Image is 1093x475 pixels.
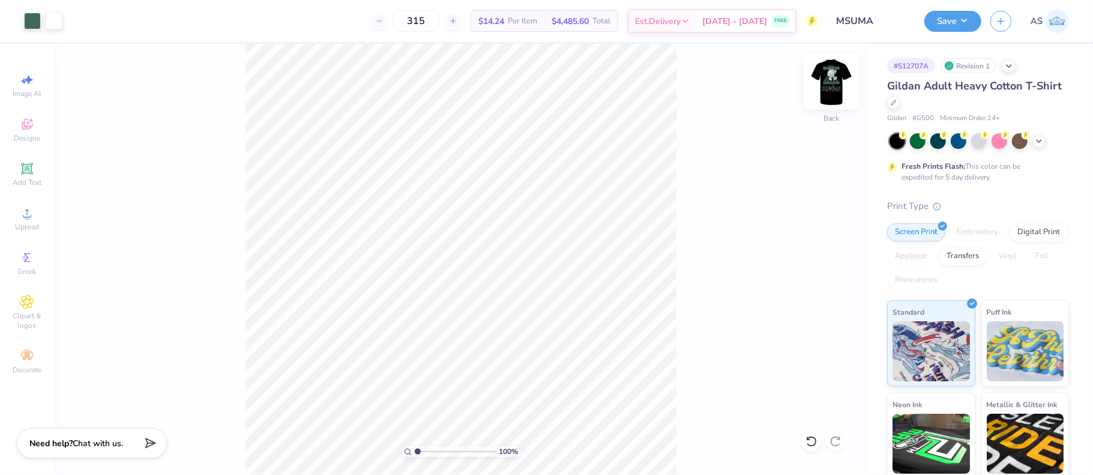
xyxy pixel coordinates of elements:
[949,223,1006,241] div: Embroidery
[893,414,970,474] img: Neon Ink
[887,58,935,73] div: # 512707A
[887,247,935,265] div: Applique
[939,247,987,265] div: Transfers
[940,113,1000,124] span: Minimum Order: 24 +
[499,446,518,457] span: 100 %
[13,365,41,375] span: Decorate
[552,15,589,28] span: $4,485.60
[592,15,610,28] span: Total
[15,222,39,232] span: Upload
[924,11,981,32] button: Save
[6,311,48,330] span: Clipart & logos
[774,17,787,25] span: FREE
[990,247,1024,265] div: Vinyl
[893,306,924,318] span: Standard
[13,89,41,98] span: Image AI
[887,199,1069,213] div: Print Type
[941,58,996,73] div: Revision 1
[893,398,922,411] span: Neon Ink
[1031,14,1043,28] span: AS
[18,267,37,276] span: Greek
[13,178,41,187] span: Add Text
[912,113,934,124] span: # G500
[29,438,73,449] strong: Need help?
[987,414,1064,474] img: Metallic & Glitter Ink
[14,133,40,143] span: Designs
[1028,247,1056,265] div: Foil
[902,161,1049,183] div: This color can be expedited for 5 day delivery.
[824,113,839,124] div: Back
[887,223,945,241] div: Screen Print
[987,306,1012,318] span: Puff Ink
[635,15,681,28] span: Est. Delivery
[887,113,906,124] span: Gildan
[393,10,439,32] input: – –
[807,58,855,106] img: Back
[1046,10,1069,33] img: Akshay Singh
[508,15,537,28] span: Per Item
[987,398,1058,411] span: Metallic & Glitter Ink
[987,321,1064,381] img: Puff Ink
[887,271,945,289] div: Rhinestones
[887,79,1062,93] span: Gildan Adult Heavy Cotton T-Shirt
[827,9,915,33] input: Untitled Design
[1010,223,1068,241] div: Digital Print
[702,15,767,28] span: [DATE] - [DATE]
[893,321,970,381] img: Standard
[73,438,123,449] span: Chat with us.
[902,162,965,171] strong: Fresh Prints Flash:
[478,15,504,28] span: $14.24
[1031,10,1069,33] a: AS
